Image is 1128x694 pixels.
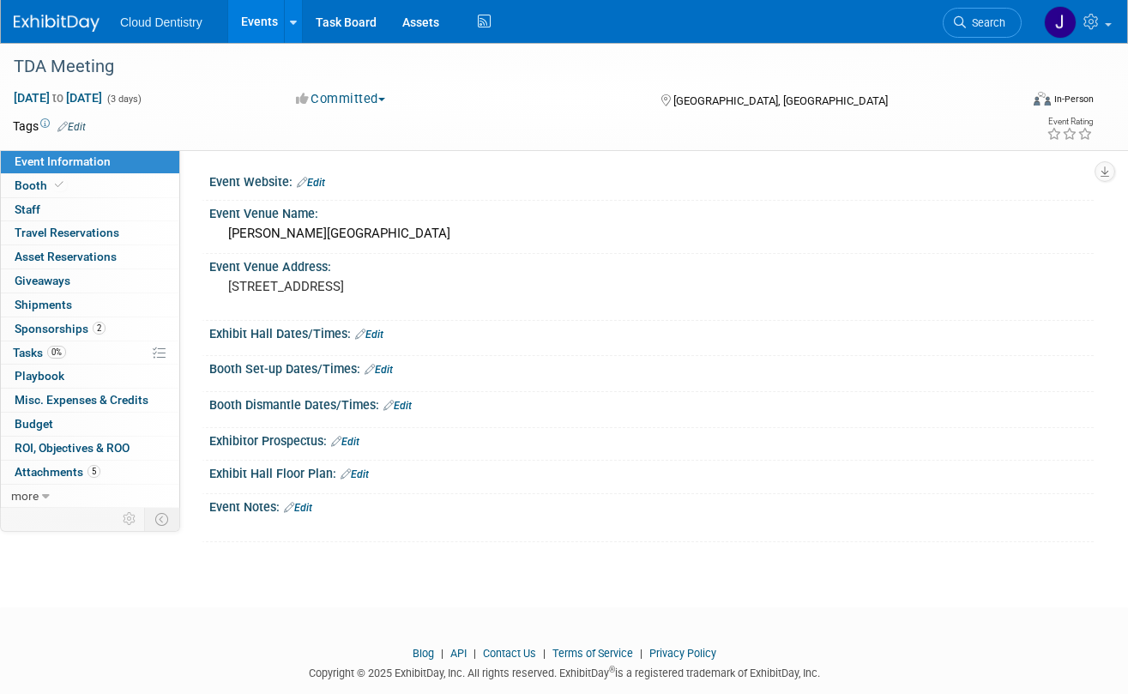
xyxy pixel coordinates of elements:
[15,417,53,431] span: Budget
[1,245,179,269] a: Asset Reservations
[15,441,130,455] span: ROI, Objectives & ROO
[1044,6,1077,39] img: Jessica Estrada
[365,364,393,376] a: Edit
[11,489,39,503] span: more
[222,220,1081,247] div: [PERSON_NAME][GEOGRAPHIC_DATA]
[145,508,180,530] td: Toggle Event Tabs
[297,177,325,189] a: Edit
[15,250,117,263] span: Asset Reservations
[1,461,179,484] a: Attachments5
[341,468,369,480] a: Edit
[55,180,63,190] i: Booth reservation complete
[228,279,559,294] pre: [STREET_ADDRESS]
[15,298,72,311] span: Shipments
[1,389,179,412] a: Misc. Expenses & Credits
[1,437,179,460] a: ROI, Objectives & ROO
[209,392,1094,414] div: Booth Dismantle Dates/Times:
[209,321,1094,343] div: Exhibit Hall Dates/Times:
[383,400,412,412] a: Edit
[1,413,179,436] a: Budget
[673,94,888,107] span: [GEOGRAPHIC_DATA], [GEOGRAPHIC_DATA]
[1,485,179,508] a: more
[469,647,480,660] span: |
[609,665,615,674] sup: ®
[1,365,179,388] a: Playbook
[15,322,106,335] span: Sponsorships
[15,393,148,407] span: Misc. Expenses & Credits
[1053,93,1094,106] div: In-Person
[13,346,66,359] span: Tasks
[8,51,1002,82] div: TDA Meeting
[209,356,1094,378] div: Booth Set-up Dates/Times:
[15,369,64,383] span: Playbook
[539,647,550,660] span: |
[1,293,179,317] a: Shipments
[935,89,1094,115] div: Event Format
[209,254,1094,275] div: Event Venue Address:
[437,647,448,660] span: |
[1047,118,1093,126] div: Event Rating
[331,436,359,448] a: Edit
[636,647,647,660] span: |
[1034,92,1051,106] img: Format-Inperson.png
[120,15,202,29] span: Cloud Dentistry
[15,178,67,192] span: Booth
[209,494,1094,516] div: Event Notes:
[15,465,100,479] span: Attachments
[15,202,40,216] span: Staff
[209,201,1094,222] div: Event Venue Name:
[209,169,1094,191] div: Event Website:
[47,346,66,359] span: 0%
[15,274,70,287] span: Giveaways
[966,16,1005,29] span: Search
[450,647,467,660] a: API
[93,322,106,335] span: 2
[15,226,119,239] span: Travel Reservations
[483,647,536,660] a: Contact Us
[50,91,66,105] span: to
[552,647,633,660] a: Terms of Service
[13,118,86,135] td: Tags
[649,647,716,660] a: Privacy Policy
[284,502,312,514] a: Edit
[1,269,179,293] a: Giveaways
[14,15,100,32] img: ExhibitDay
[290,90,392,108] button: Committed
[943,8,1022,38] a: Search
[115,508,145,530] td: Personalize Event Tab Strip
[209,461,1094,483] div: Exhibit Hall Floor Plan:
[57,121,86,133] a: Edit
[106,94,142,105] span: (3 days)
[1,150,179,173] a: Event Information
[15,154,111,168] span: Event Information
[1,221,179,244] a: Travel Reservations
[87,465,100,478] span: 5
[209,428,1094,450] div: Exhibitor Prospectus:
[13,90,103,106] span: [DATE] [DATE]
[1,341,179,365] a: Tasks0%
[1,174,179,197] a: Booth
[1,198,179,221] a: Staff
[355,329,383,341] a: Edit
[1,317,179,341] a: Sponsorships2
[413,647,434,660] a: Blog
